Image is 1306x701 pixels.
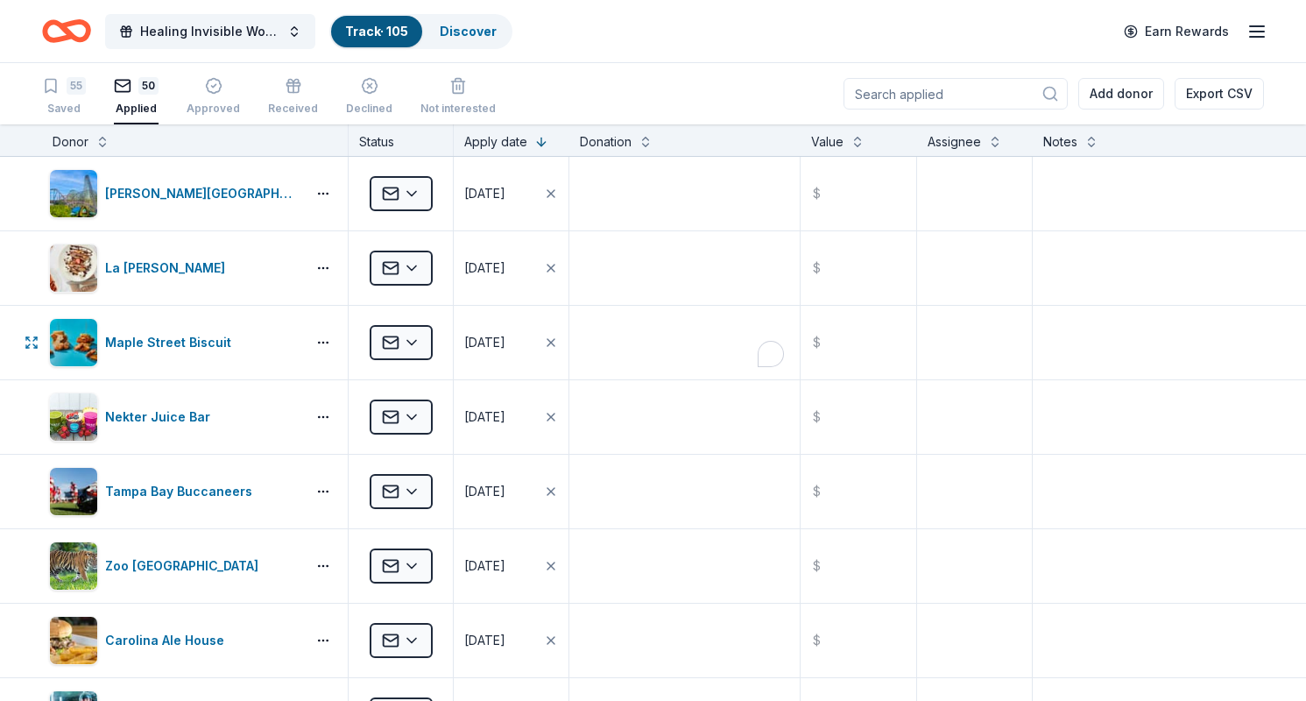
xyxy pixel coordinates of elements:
[187,70,240,124] button: Approved
[1175,78,1264,110] button: Export CSV
[268,102,318,116] div: Received
[844,78,1068,110] input: Search applied
[440,24,497,39] a: Discover
[811,131,844,152] div: Value
[928,131,981,152] div: Assignee
[67,77,86,95] div: 55
[346,102,392,116] div: Declined
[420,102,496,116] div: Not interested
[138,77,159,95] div: 50
[580,131,632,152] div: Donation
[349,124,454,156] div: Status
[42,102,86,116] div: Saved
[345,24,408,39] a: Track· 105
[105,14,315,49] button: Healing Invisible Wounds Golf Tournament
[114,70,159,124] button: 50Applied
[346,70,392,124] button: Declined
[1113,16,1239,47] a: Earn Rewards
[464,131,527,152] div: Apply date
[53,131,88,152] div: Donor
[114,102,159,116] div: Applied
[140,21,280,42] span: Healing Invisible Wounds Golf Tournament
[42,70,86,124] button: 55Saved
[1043,131,1077,152] div: Notes
[329,14,512,49] button: Track· 105Discover
[420,70,496,124] button: Not interested
[1078,78,1164,110] button: Add donor
[268,70,318,124] button: Received
[187,102,240,116] div: Approved
[42,11,91,52] a: Home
